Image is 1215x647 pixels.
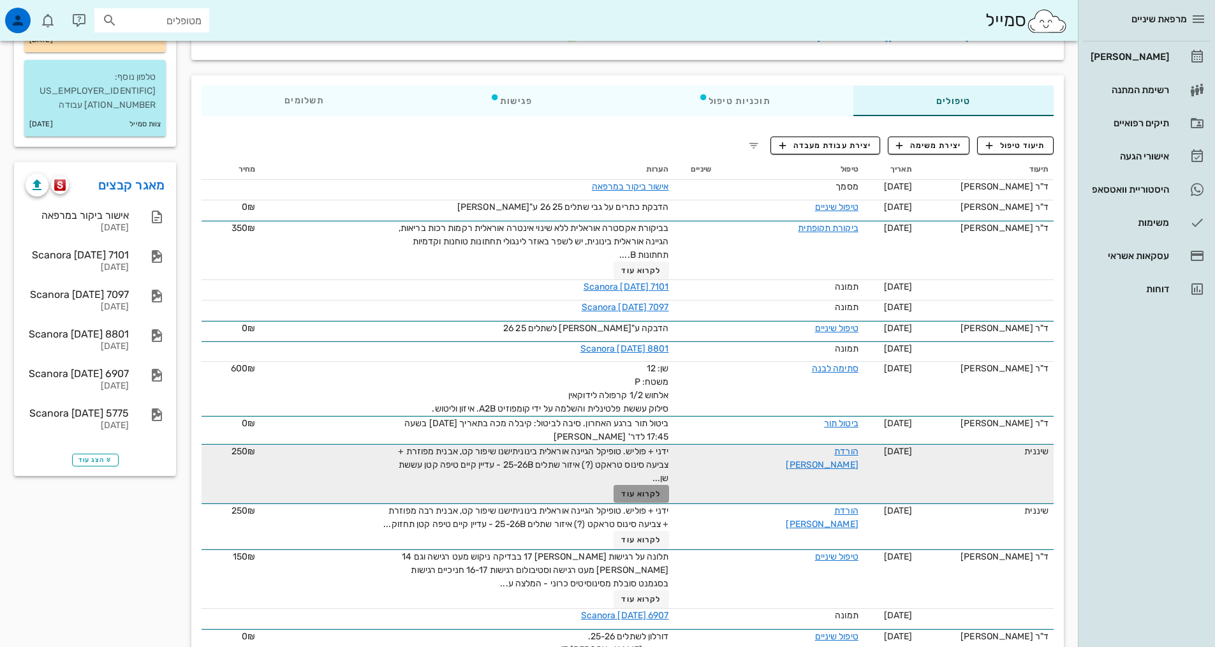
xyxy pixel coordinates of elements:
span: פעילים [539,32,564,43]
a: [PERSON_NAME] [1083,41,1210,72]
span: שן: 12 משטח: P אלחוש 1/2 קרפולה לידוקאין סילוק עששת פלטינלית והשלמה על ידי קומפוזיט A2B. איזון ול... [432,363,668,414]
span: תג [38,10,45,18]
div: תוכניות טיפול [615,86,853,116]
a: היסטוריית וואטסאפ [1083,174,1210,205]
span: [DATE] [884,302,913,313]
span: הצג עוד [78,456,112,464]
button: לקרוא עוד [614,590,669,608]
div: משימות [1088,218,1169,228]
div: היסטוריית וואטסאפ [1088,184,1169,195]
a: אישורי הגעה [1083,141,1210,172]
div: [PERSON_NAME] [1088,52,1169,62]
span: לקרוא עוד [621,489,661,498]
button: תיעוד טיפול [977,137,1054,154]
span: לקרוא עוד [621,535,661,544]
div: אישור ביקור במרפאה [26,209,129,221]
span: ידני + פוליש. טופיקל הגיינה אוראלית בינוניתישנו שיפור קט, אבנית רבה מפוזרת + צביעה סינוס טראקט (?... [383,505,668,530]
span: [DATE] [884,223,913,234]
span: 0₪ [242,323,255,334]
a: Scanora [DATE] 8801 [580,343,669,354]
a: ביטול תור [824,418,858,429]
div: ד"ר [PERSON_NAME] [922,221,1049,235]
span: 150₪ [233,551,255,562]
span: תמונה [835,302,858,313]
span: תמונה [835,610,858,621]
span: [DATE] [884,551,913,562]
span: 600₪ [231,363,255,374]
span: [DATE] [884,181,913,192]
span: יצירת עבודת מעבדה [779,140,871,151]
span: 0₪ [242,202,255,212]
div: רשימת המתנה [1088,85,1169,95]
span: 250₪ [232,446,255,457]
div: Scanora [DATE] 7097 [26,288,129,301]
span: תיעוד טיפול [986,140,1045,151]
div: ד"ר [PERSON_NAME] [922,362,1049,375]
span: לקרוא עוד [621,595,661,604]
a: Scanora [DATE] 6907 [581,610,669,621]
div: ד"ר [PERSON_NAME] [922,322,1049,335]
span: [DATE] [884,343,913,354]
th: תאריך [864,160,917,180]
a: הורדת [PERSON_NAME] [786,505,858,530]
span: הדבקה ע"[PERSON_NAME] לשתלים 25 26 [503,323,668,334]
a: עסקאות אשראי [1083,241,1210,271]
a: טיפול שיניים [815,631,858,642]
div: [DATE] [26,381,129,392]
div: [DATE] [26,262,129,273]
button: לקרוא עוד [614,531,669,549]
button: הצג עוד [72,454,119,466]
img: SmileCloud logo [1026,8,1068,34]
a: Scanora [DATE] 7101 [584,281,669,292]
span: [DATE] [884,281,913,292]
div: ד"ר [PERSON_NAME] [922,417,1049,430]
div: שיננית [922,445,1049,458]
a: Scanora [DATE] 7097 [582,302,669,313]
span: תמונה [835,343,858,354]
span: יצירת משימה [896,140,961,151]
span: לקרוא עוד [621,266,661,275]
a: ביקורת תקופתית [798,223,858,234]
div: אישורי הגעה [1088,151,1169,161]
th: מחיר [202,160,260,180]
div: Scanora [DATE] 6907 [26,368,129,380]
a: תיקים רפואיים [1083,108,1210,138]
span: תשלומים [284,96,324,105]
span: תמונה [835,281,858,292]
div: Scanora [DATE] 8801 [26,328,129,340]
div: [DATE] [26,302,129,313]
a: טיפול שיניים [815,202,858,212]
span: [DATE] [884,363,913,374]
span: מסמך [836,181,858,192]
div: עסקאות אשראי [1088,251,1169,261]
button: לקרוא עוד [614,262,669,279]
div: [DATE] [26,223,129,234]
div: פגישות [407,86,615,116]
div: ד"ר [PERSON_NAME] [922,550,1049,563]
span: תלונה על רגישות [PERSON_NAME] 17 בבדיקה ניקוש מעט רגישה וגם 14 [PERSON_NAME] מעט רגישה וסטיבולום ... [402,551,668,589]
span: [DATE] [884,323,913,334]
div: טיפולים [853,86,1054,116]
small: צוות סמייל [129,117,161,131]
div: סמייל [985,7,1068,34]
span: [DATE] [884,418,913,429]
a: אישור ביקור במרפאה [592,181,669,192]
th: תיעוד [917,160,1054,180]
a: טיפול שיניים [815,551,858,562]
small: [DATE] [29,117,53,131]
div: ד"ר [PERSON_NAME] [922,200,1049,214]
a: משימות [1083,207,1210,238]
span: [DATE] [884,610,913,621]
p: טלפון נוסף: [US_EMPLOYER_IDENTIFICATION_NUMBER] עבודה [34,70,156,112]
th: טיפול [716,160,864,180]
button: יצירת עבודת מעבדה [770,137,880,154]
button: scanora logo [51,176,69,194]
div: [DATE] [26,341,129,352]
div: ד"ר [PERSON_NAME] [922,630,1049,643]
span: הדבקת כתרים על גבי שתלים 25 26 ע"[PERSON_NAME] [457,202,669,212]
a: הורדת [PERSON_NAME] [786,446,858,470]
span: ביטול תור ברגע האחרון. סיבה לביטול: קיבלה מכה בתאריך [DATE] בשעה 17:45 לדר' [PERSON_NAME] [404,418,668,442]
div: ד"ר [PERSON_NAME] [922,180,1049,193]
span: [DATE] [884,446,913,457]
div: שיננית [922,504,1049,517]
